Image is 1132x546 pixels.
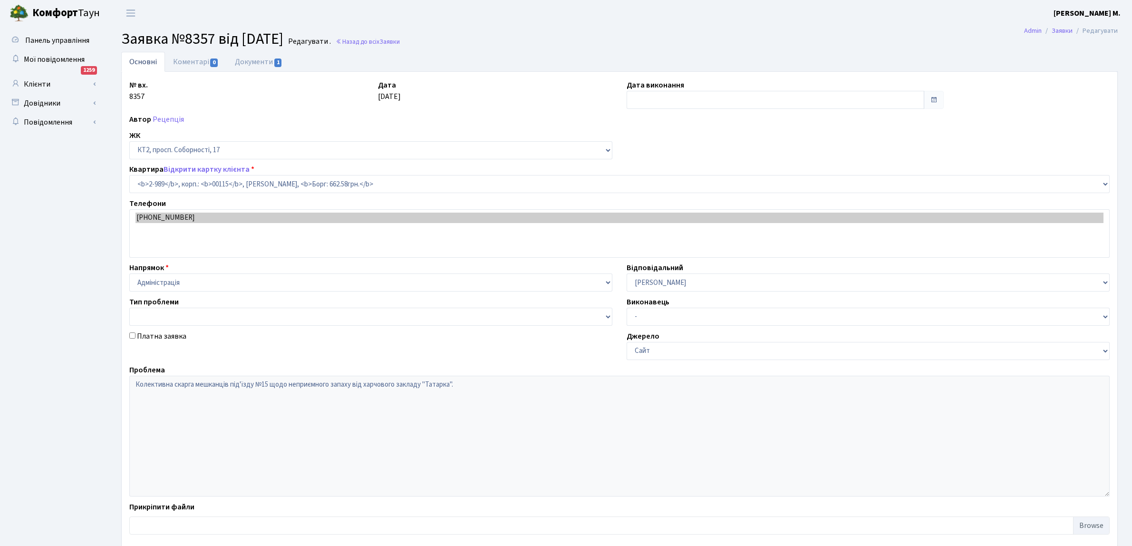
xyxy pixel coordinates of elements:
a: Назад до всіхЗаявки [336,37,400,46]
li: Редагувати [1073,26,1118,36]
a: Заявки [1052,26,1073,36]
span: 0 [210,58,218,67]
b: Комфорт [32,5,78,20]
label: Тип проблеми [129,296,179,308]
a: Повідомлення [5,113,100,132]
option: [PHONE_NUMBER] [135,213,1103,223]
a: Клієнти [5,75,100,94]
a: [PERSON_NAME] М. [1054,8,1121,19]
a: Основні [121,52,165,72]
label: № вх. [129,79,148,91]
label: Виконавець [627,296,669,308]
label: Квартира [129,164,254,175]
a: Admin [1024,26,1042,36]
img: logo.png [10,4,29,23]
button: Переключити навігацію [119,5,143,21]
span: Мої повідомлення [24,54,85,65]
span: Панель управління [25,35,89,46]
select: ) [129,175,1110,193]
a: Панель управління [5,31,100,50]
a: Мої повідомлення1259 [5,50,100,69]
a: Рецепція [153,114,184,125]
a: Документи [227,52,290,72]
label: Дата виконання [627,79,684,91]
label: Телефони [129,198,166,209]
a: Коментарі [165,52,227,72]
label: Автор [129,114,151,125]
label: ЖК [129,130,140,141]
a: Відкрити картку клієнта [164,164,250,175]
label: Проблема [129,364,165,376]
nav: breadcrumb [1010,21,1132,41]
textarea: Колективна скарга мешканців під'їзду №15 щодо неприємного запаху від харчового закладу "Татарка". [129,376,1110,497]
label: Відповідальний [627,262,683,273]
div: 8357 [122,79,371,109]
div: 1259 [81,66,97,75]
label: Дата [378,79,396,91]
small: Редагувати . [286,37,331,46]
span: Заявка №8357 від [DATE] [121,28,283,50]
div: [DATE] [371,79,619,109]
a: Довідники [5,94,100,113]
span: Заявки [379,37,400,46]
label: Напрямок [129,262,169,273]
label: Прикріпити файли [129,501,194,513]
span: Таун [32,5,100,21]
span: 1 [274,58,282,67]
label: Платна заявка [137,331,186,342]
label: Джерело [627,331,659,342]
